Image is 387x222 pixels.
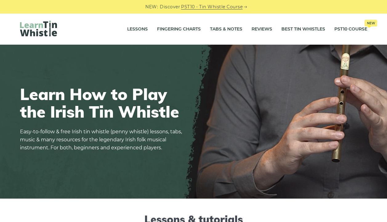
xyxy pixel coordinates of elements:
[365,20,377,26] span: New
[20,21,57,36] img: LearnTinWhistle.com
[281,22,325,37] a: Best Tin Whistles
[252,22,272,37] a: Reviews
[20,85,186,120] h1: Learn How to Play the Irish Tin Whistle
[20,128,186,152] p: Easy-to-follow & free Irish tin whistle (penny whistle) lessons, tabs, music & many resources for...
[157,22,201,37] a: Fingering Charts
[127,22,148,37] a: Lessons
[210,22,242,37] a: Tabs & Notes
[334,22,367,37] a: PST10 CourseNew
